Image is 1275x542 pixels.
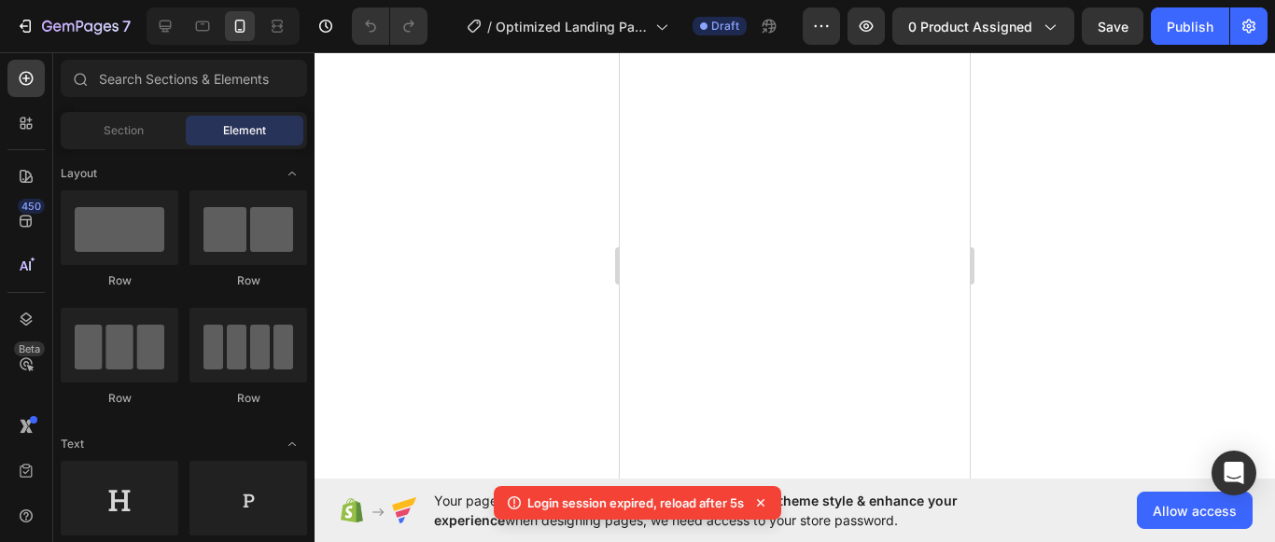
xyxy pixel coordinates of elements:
[620,52,970,479] iframe: Design area
[277,159,307,188] span: Toggle open
[496,17,648,36] span: Optimized Landing Page Template
[1137,492,1253,529] button: Allow access
[1098,19,1128,35] span: Save
[18,199,45,214] div: 450
[122,15,131,37] p: 7
[1212,451,1256,495] div: Open Intercom Messenger
[61,60,307,97] input: Search Sections & Elements
[487,17,492,36] span: /
[1151,7,1229,45] button: Publish
[711,18,739,35] span: Draft
[908,17,1032,36] span: 0 product assigned
[61,272,178,289] div: Row
[61,436,84,452] span: Text
[527,493,744,512] p: Login session expired, reload after 5s
[189,272,307,289] div: Row
[61,165,97,182] span: Layout
[61,390,178,407] div: Row
[352,7,427,45] div: Undo/Redo
[104,122,144,139] span: Section
[223,122,266,139] span: Element
[7,7,139,45] button: 7
[1082,7,1143,45] button: Save
[189,390,307,407] div: Row
[892,7,1074,45] button: 0 product assigned
[1167,17,1213,36] div: Publish
[434,491,1030,530] span: Your page is password protected. To when designing pages, we need access to your store password.
[1153,501,1237,521] span: Allow access
[277,429,307,459] span: Toggle open
[14,341,45,356] div: Beta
